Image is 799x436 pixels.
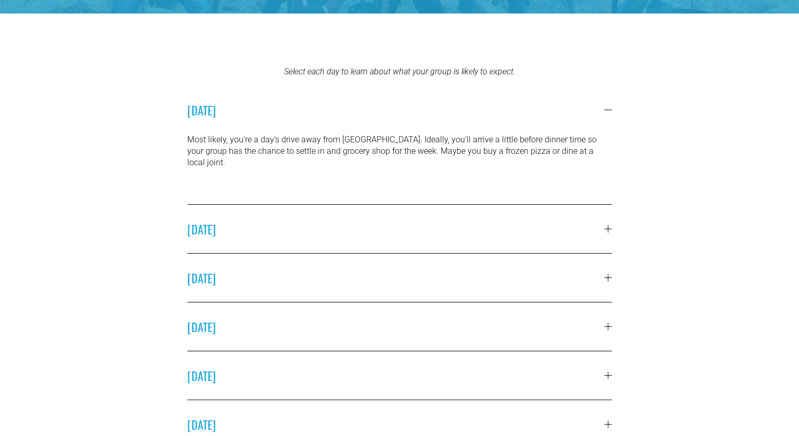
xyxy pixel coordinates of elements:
[187,134,612,169] p: Most likely, you're a day's drive away from [GEOGRAPHIC_DATA]. Ideally, you'll arrive a little be...
[187,220,604,237] span: [DATE]
[187,269,604,286] span: [DATE]
[187,416,604,433] span: [DATE]
[187,101,604,118] span: [DATE]
[187,134,612,205] div: [DATE]
[187,254,612,302] button: [DATE]
[187,318,604,335] span: [DATE]
[187,367,604,384] span: [DATE]
[187,205,612,253] button: [DATE]
[187,86,612,134] button: [DATE]
[284,67,516,76] em: Select each day to learn about what your group is likely to expect.
[187,302,612,351] button: [DATE]
[187,351,612,400] button: [DATE]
